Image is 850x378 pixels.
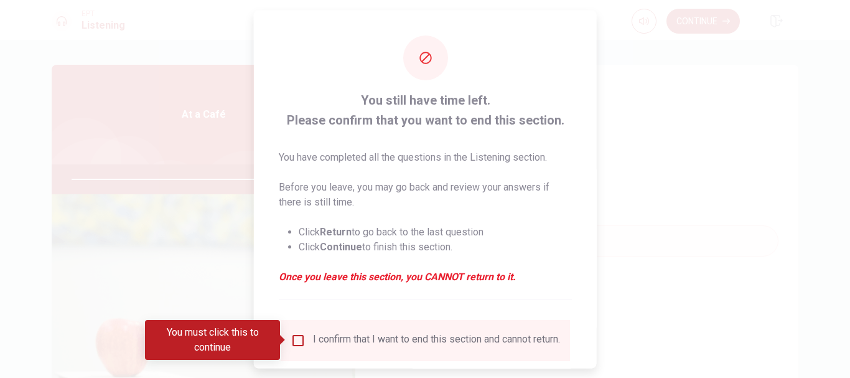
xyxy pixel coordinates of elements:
em: Once you leave this section, you CANNOT return to it. [279,269,572,284]
span: You still have time left. Please confirm that you want to end this section. [279,90,572,130]
span: You must click this to continue [291,333,306,347]
div: I confirm that I want to end this section and cannot return. [313,333,560,347]
strong: Return [320,225,352,237]
li: Click to finish this section. [299,239,572,254]
p: You have completed all the questions in the Listening section. [279,149,572,164]
p: Before you leave, you may go back and review your answers if there is still time. [279,179,572,209]
strong: Continue [320,240,362,252]
div: You must click this to continue [145,320,280,360]
li: Click to go back to the last question [299,224,572,239]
